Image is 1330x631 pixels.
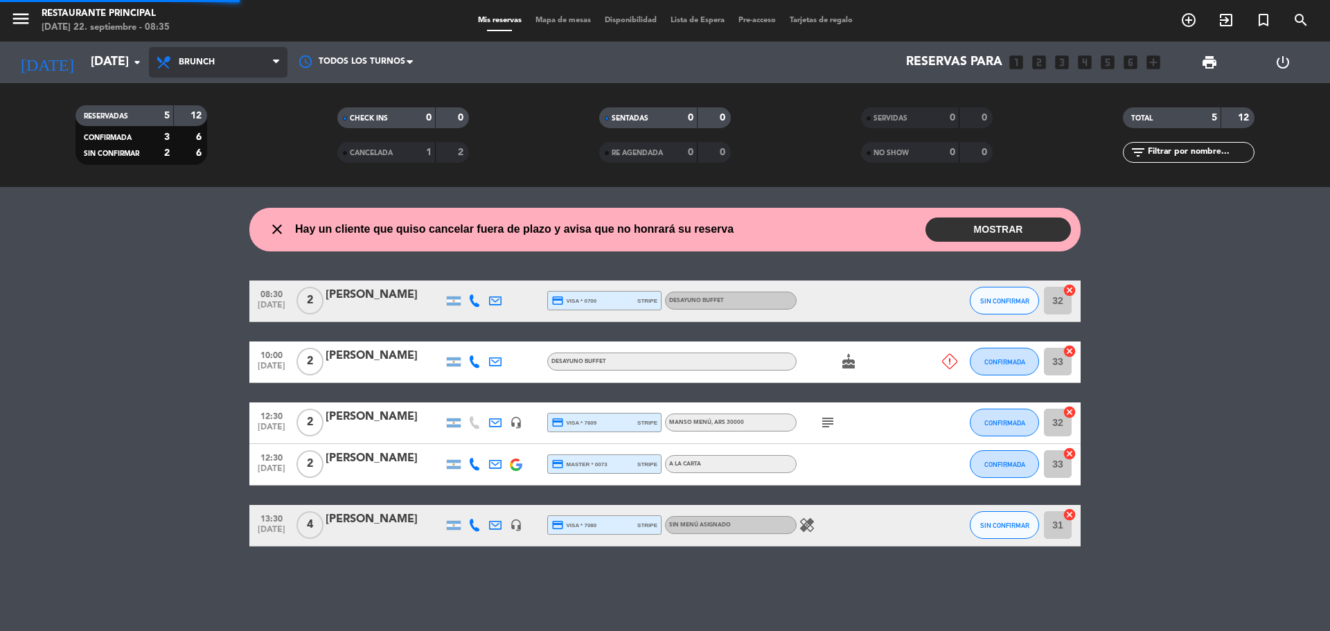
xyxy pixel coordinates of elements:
strong: 0 [720,148,728,157]
span: visa * 0700 [551,294,596,307]
span: RE AGENDADA [612,150,663,157]
span: CONFIRMADA [984,461,1025,468]
button: CONFIRMADA [970,450,1039,478]
span: SIN CONFIRMAR [980,522,1029,529]
i: cake [840,353,857,370]
span: A LA CARTA [669,461,701,467]
span: [DATE] [254,301,289,317]
span: , ARS 30000 [711,420,744,425]
strong: 12 [1238,113,1252,123]
i: subject [819,414,836,431]
i: credit_card [551,458,564,470]
i: menu [10,8,31,29]
strong: 0 [688,148,693,157]
span: Mapa de mesas [529,17,598,24]
strong: 0 [426,113,432,123]
i: looks_two [1030,53,1048,71]
span: stripe [637,460,657,469]
img: google-logo.png [510,459,522,471]
strong: 6 [196,148,204,158]
span: visa * 7080 [551,519,596,531]
span: 2 [296,348,323,375]
strong: 0 [950,148,955,157]
span: visa * 7609 [551,416,596,429]
i: add_box [1144,53,1162,71]
div: Restaurante Principal [42,7,170,21]
div: [DATE] 22. septiembre - 08:35 [42,21,170,35]
span: 10:00 [254,346,289,362]
i: credit_card [551,416,564,429]
i: looks_5 [1099,53,1117,71]
button: MOSTRAR [925,217,1071,242]
span: Disponibilidad [598,17,664,24]
span: Hay un cliente que quiso cancelar fuera de plazo y avisa que no honrará su reserva [295,220,734,238]
span: CONFIRMADA [984,358,1025,366]
span: stripe [637,521,657,530]
i: cancel [1063,447,1076,461]
i: healing [799,517,815,533]
div: [PERSON_NAME] [326,408,443,426]
i: credit_card [551,294,564,307]
strong: 0 [720,113,728,123]
div: [PERSON_NAME] [326,286,443,304]
span: SERVIDAS [874,115,907,122]
span: Reservas para [906,55,1002,69]
span: CONFIRMADA [984,419,1025,427]
span: SIN CONFIRMAR [84,150,139,157]
strong: 0 [688,113,693,123]
span: Desayuno buffet [669,298,724,303]
span: stripe [637,418,657,427]
i: add_circle_outline [1180,12,1197,28]
span: [DATE] [254,464,289,480]
span: Mis reservas [471,17,529,24]
i: search [1293,12,1309,28]
span: CHECK INS [350,115,388,122]
button: menu [10,8,31,34]
strong: 0 [982,113,990,123]
span: 4 [296,511,323,539]
span: TOTAL [1131,115,1153,122]
i: looks_one [1007,53,1025,71]
span: Desayuno buffet [551,359,606,364]
i: cancel [1063,344,1076,358]
i: cancel [1063,508,1076,522]
span: 2 [296,287,323,314]
span: 12:30 [254,407,289,423]
span: 2 [296,409,323,436]
span: 13:30 [254,510,289,526]
i: close [269,221,285,238]
span: RESERVADAS [84,113,128,120]
strong: 6 [196,132,204,142]
span: [DATE] [254,423,289,438]
strong: 0 [458,113,466,123]
i: looks_6 [1121,53,1140,71]
span: SENTADAS [612,115,648,122]
strong: 2 [164,148,170,158]
span: print [1201,54,1218,71]
i: cancel [1063,283,1076,297]
i: looks_3 [1053,53,1071,71]
i: filter_list [1130,144,1146,161]
span: 2 [296,450,323,478]
i: arrow_drop_down [129,54,145,71]
span: Tarjetas de regalo [783,17,860,24]
input: Filtrar por nombre... [1146,145,1254,160]
strong: 5 [164,111,170,121]
span: CANCELADA [350,150,393,157]
div: LOG OUT [1246,42,1320,83]
span: Brunch [179,57,215,67]
div: [PERSON_NAME] [326,450,443,468]
i: power_settings_new [1275,54,1291,71]
span: MANSO MENÚ [669,420,744,425]
i: cancel [1063,405,1076,419]
div: [PERSON_NAME] [326,510,443,528]
span: NO SHOW [874,150,909,157]
span: SIN CONFIRMAR [980,297,1029,305]
strong: 1 [426,148,432,157]
span: stripe [637,296,657,305]
strong: 5 [1212,113,1217,123]
span: master * 0073 [551,458,608,470]
span: Pre-acceso [731,17,783,24]
i: credit_card [551,519,564,531]
button: CONFIRMADA [970,348,1039,375]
